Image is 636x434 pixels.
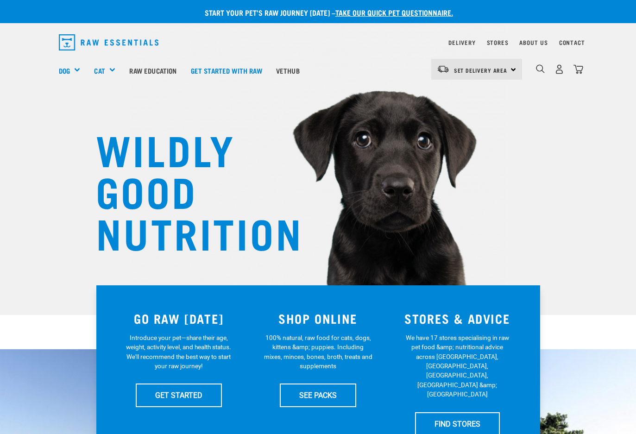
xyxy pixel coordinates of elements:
[136,384,222,407] a: GET STARTED
[573,64,583,74] img: home-icon@2x.png
[487,41,509,44] a: Stores
[59,34,159,50] img: Raw Essentials Logo
[335,10,453,14] a: take our quick pet questionnaire.
[94,65,105,76] a: Cat
[124,333,233,371] p: Introduce your pet—share their age, weight, activity level, and health status. We'll recommend th...
[280,384,356,407] a: SEE PACKS
[393,311,522,326] h3: STORES & ADVICE
[51,31,585,54] nav: dropdown navigation
[122,52,183,89] a: Raw Education
[96,127,281,252] h1: WILDLY GOOD NUTRITION
[536,64,545,73] img: home-icon-1@2x.png
[264,333,372,371] p: 100% natural, raw food for cats, dogs, kittens &amp; puppies. Including mixes, minces, bones, bro...
[437,65,449,73] img: van-moving.png
[269,52,307,89] a: Vethub
[403,333,512,399] p: We have 17 stores specialising in raw pet food &amp; nutritional advice across [GEOGRAPHIC_DATA],...
[519,41,548,44] a: About Us
[554,64,564,74] img: user.png
[559,41,585,44] a: Contact
[454,69,508,72] span: Set Delivery Area
[184,52,269,89] a: Get started with Raw
[59,65,70,76] a: Dog
[448,41,475,44] a: Delivery
[115,311,243,326] h3: GO RAW [DATE]
[254,311,382,326] h3: SHOP ONLINE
